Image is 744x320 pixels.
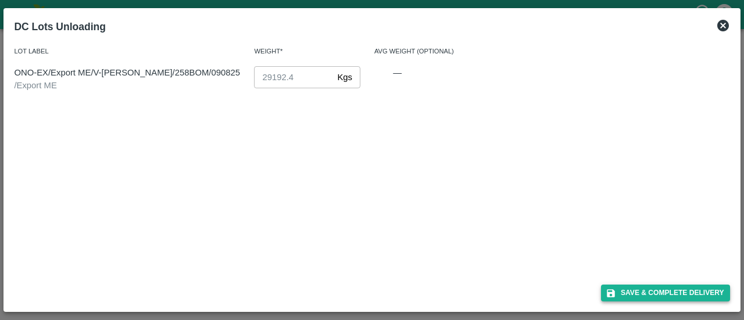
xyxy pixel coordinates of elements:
[14,66,240,79] p: ONO-EX/Export ME/V-[PERSON_NAME]/258BOM/090825
[14,21,105,33] b: DC Lots Unloading
[360,52,420,92] div: —
[337,71,352,84] p: Kgs
[14,79,240,92] div: / Export ME
[601,285,730,301] button: Save & Complete Delivery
